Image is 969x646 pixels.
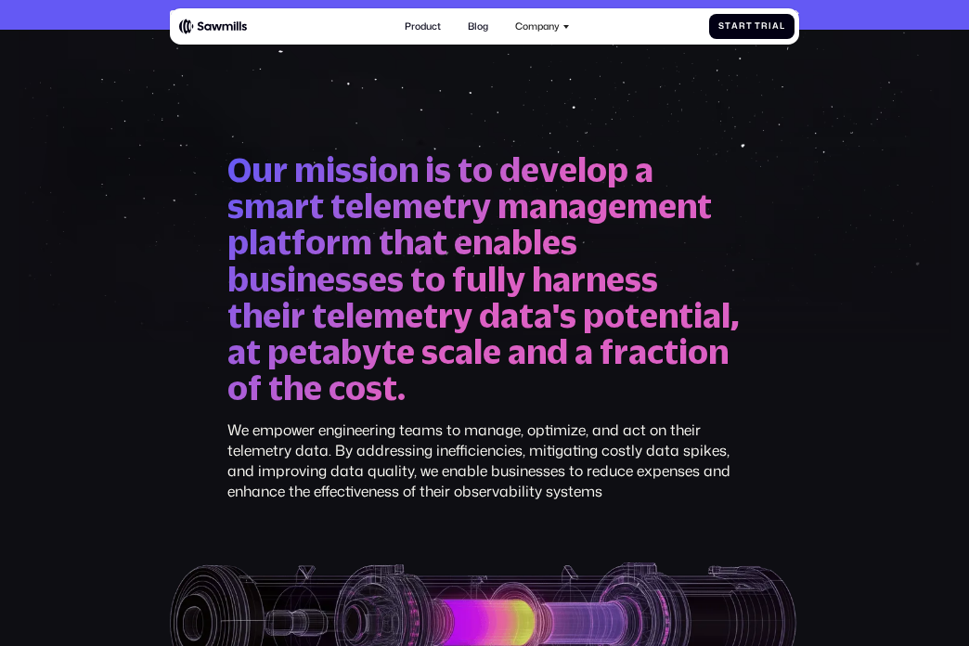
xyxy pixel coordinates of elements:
[658,297,678,333] span: n
[442,187,457,224] span: t
[227,369,248,406] span: o
[452,261,466,297] span: f
[291,297,305,333] span: r
[287,261,296,297] span: i
[397,369,406,406] span: .
[534,297,552,333] span: a
[252,151,273,187] span: u
[364,187,373,224] span: l
[307,333,322,369] span: t
[635,151,653,187] span: a
[678,333,688,369] span: i
[780,21,785,32] span: l
[283,369,304,406] span: h
[483,333,501,369] span: e
[487,261,497,297] span: l
[227,151,252,187] span: O
[708,333,729,369] span: n
[322,333,341,369] span: a
[472,187,491,224] span: y
[721,297,730,333] span: l
[248,369,262,406] span: f
[326,224,341,260] span: r
[678,297,693,333] span: t
[327,297,345,333] span: e
[519,297,534,333] span: t
[317,261,335,297] span: e
[421,333,438,369] span: s
[761,21,769,32] span: r
[532,261,552,297] span: h
[552,261,571,297] span: a
[398,13,449,39] a: Product
[688,333,708,369] span: o
[368,261,387,297] span: e
[352,151,368,187] span: s
[703,297,721,333] span: a
[425,151,434,187] span: i
[289,333,307,369] span: e
[398,151,419,187] span: n
[273,151,288,187] span: r
[604,297,625,333] span: o
[454,224,472,260] span: e
[479,297,500,333] span: d
[658,187,677,224] span: e
[227,187,244,224] span: s
[246,333,261,369] span: t
[330,187,345,224] span: t
[368,151,378,187] span: i
[542,224,561,260] span: e
[355,297,373,333] span: e
[506,261,525,297] span: y
[249,224,258,260] span: l
[457,187,472,224] span: r
[697,187,712,224] span: t
[640,297,658,333] span: e
[438,333,455,369] span: c
[276,187,294,224] span: a
[647,333,664,369] span: c
[587,187,608,224] span: g
[625,297,640,333] span: t
[405,297,423,333] span: e
[529,187,548,224] span: a
[227,333,246,369] span: a
[227,261,249,297] span: b
[341,224,372,260] span: m
[739,21,746,32] span: r
[772,21,780,32] span: a
[606,261,625,297] span: e
[387,261,404,297] span: s
[394,224,414,260] span: h
[379,224,394,260] span: t
[242,297,263,333] span: h
[526,333,547,369] span: n
[305,224,326,260] span: o
[539,151,559,187] span: v
[438,297,453,333] span: r
[244,187,276,224] span: m
[423,297,438,333] span: t
[548,187,568,224] span: n
[312,297,327,333] span: t
[366,369,382,406] span: s
[425,261,446,297] span: o
[583,297,604,333] span: p
[709,14,795,39] a: StartTrial
[607,151,628,187] span: p
[455,333,473,369] span: a
[227,224,249,260] span: p
[304,369,322,406] span: e
[345,297,355,333] span: l
[608,187,627,224] span: e
[227,420,743,502] div: We empower engineering teams to manage, optimize, and act on their telemetry data. By addressing ...
[499,151,521,187] span: d
[731,21,739,32] span: a
[381,333,396,369] span: t
[267,333,289,369] span: p
[560,297,576,333] span: s
[414,224,433,260] span: a
[458,151,472,187] span: t
[378,151,398,187] span: o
